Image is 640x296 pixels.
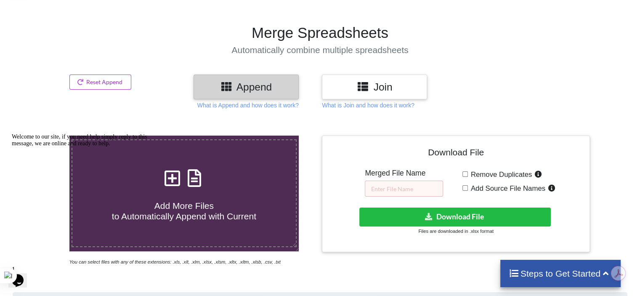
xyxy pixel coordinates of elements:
[112,201,256,221] span: Add More Files to Automatically Append with Current
[328,142,583,166] h4: Download File
[3,3,155,17] div: Welcome to our site, if you need help simply reply to this message, we are online and ready to help.
[468,171,532,179] span: Remove Duplicates
[69,259,281,264] i: You can select files with any of these extensions: .xls, .xlt, .xlm, .xlsx, .xlsm, .xltx, .xltm, ...
[328,81,421,93] h3: Join
[468,184,545,192] span: Add Source File Names
[8,262,35,288] iframe: chat widget
[322,101,414,109] p: What is Join and how does it work?
[200,81,292,93] h3: Append
[8,130,160,258] iframe: chat widget
[418,229,493,234] small: Files are downloaded in .xlsx format
[365,181,443,197] input: Enter File Name
[69,75,132,90] button: Reset Append
[359,208,551,227] button: Download File
[365,169,443,178] h5: Merged File Name
[3,3,139,16] span: Welcome to our site, if you need help simply reply to this message, we are online and ready to help.
[509,268,613,279] h4: Steps to Get Started
[197,101,299,109] p: What is Append and how does it work?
